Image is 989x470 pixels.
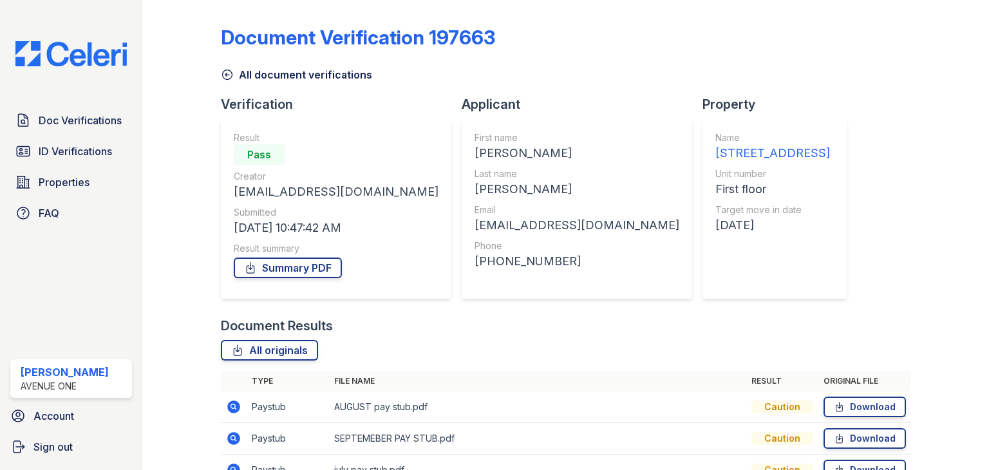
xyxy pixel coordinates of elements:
a: Properties [10,169,132,195]
a: Download [824,428,906,449]
div: Caution [751,400,813,413]
th: Type [247,371,329,391]
div: Email [475,203,679,216]
div: [PERSON_NAME] [475,180,679,198]
span: Sign out [33,439,73,455]
div: Unit number [715,167,830,180]
div: Caution [751,432,813,445]
div: [PERSON_NAME] [475,144,679,162]
div: Property [702,95,857,113]
div: Applicant [462,95,702,113]
a: Name [STREET_ADDRESS] [715,131,830,162]
a: All document verifications [221,67,372,82]
div: Verification [221,95,462,113]
div: First name [475,131,679,144]
div: Submitted [234,206,438,219]
div: Last name [475,167,679,180]
td: SEPTEMEBER PAY STUB.pdf [329,423,746,455]
div: Creator [234,170,438,183]
div: Result [234,131,438,144]
div: Pass [234,144,285,165]
th: Result [746,371,818,391]
div: Target move in date [715,203,830,216]
img: CE_Logo_Blue-a8612792a0a2168367f1c8372b55b34899dd931a85d93a1a3d3e32e68fde9ad4.png [5,41,137,66]
a: ID Verifications [10,138,132,164]
div: Name [715,131,830,144]
span: Doc Verifications [39,113,122,128]
th: File name [329,371,746,391]
div: [PERSON_NAME] [21,364,109,380]
td: Paystub [247,391,329,423]
div: [PHONE_NUMBER] [475,252,679,270]
a: Sign out [5,434,137,460]
span: Account [33,408,74,424]
a: Summary PDF [234,258,342,278]
a: All originals [221,340,318,361]
td: Paystub [247,423,329,455]
div: Document Verification 197663 [221,26,495,49]
div: Result summary [234,242,438,255]
span: ID Verifications [39,144,112,159]
a: Download [824,397,906,417]
span: Properties [39,174,89,190]
a: Doc Verifications [10,108,132,133]
div: Avenue One [21,380,109,393]
div: Phone [475,240,679,252]
div: First floor [715,180,830,198]
div: [DATE] 10:47:42 AM [234,219,438,237]
div: [EMAIL_ADDRESS][DOMAIN_NAME] [234,183,438,201]
a: FAQ [10,200,132,226]
div: [EMAIL_ADDRESS][DOMAIN_NAME] [475,216,679,234]
a: Account [5,403,137,429]
td: AUGUST pay stub.pdf [329,391,746,423]
span: FAQ [39,205,59,221]
div: [DATE] [715,216,830,234]
div: [STREET_ADDRESS] [715,144,830,162]
div: Document Results [221,317,333,335]
th: Original file [818,371,911,391]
